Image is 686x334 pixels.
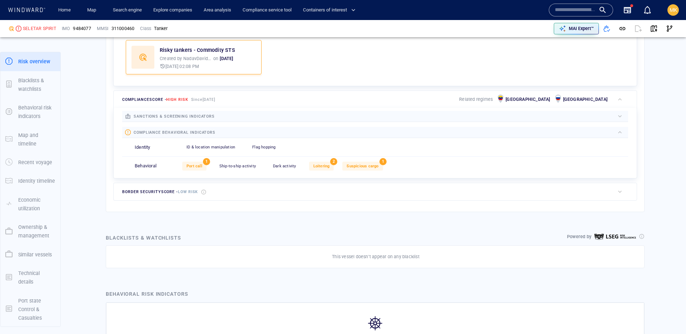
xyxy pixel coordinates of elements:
button: Identity timeline [0,172,60,190]
span: Since [DATE] [191,97,216,102]
p: Identity timeline [18,177,55,185]
div: Notification center [643,6,652,14]
p: Port state Control & Casualties [18,296,55,323]
p: Economic utilization [18,196,55,213]
p: Ownership & management [18,223,55,240]
span: ID & location manipulation [187,145,235,149]
p: Identity [135,144,150,151]
div: SELETAR SPIRIT [23,25,56,32]
p: Map and timeline [18,131,55,148]
span: sanctions & screening indicators [134,114,215,119]
p: Risk overview [18,57,50,66]
button: Containers of interest [300,4,362,16]
span: Port call [187,164,202,168]
button: Similar vessels [0,245,60,264]
button: Get link [615,21,630,36]
p: [GEOGRAPHIC_DATA] [563,96,607,103]
p: Similar vessels [18,250,52,259]
p: IMO [62,25,70,32]
a: Blacklists & watchlists [0,81,60,88]
p: Related regimes [459,96,493,103]
span: 1 [203,158,210,165]
div: Nadav D Compli defined risk: moderate risk [9,26,14,31]
a: Economic utilization [0,200,60,207]
button: Map [81,4,104,16]
a: Risky tankers - Commodity STS [160,46,235,54]
button: Economic utilization [0,191,60,218]
span: compliance behavioral indicators [134,130,215,135]
a: Risk overview [0,58,60,65]
a: Explore companies [150,4,195,16]
span: Flag hopping [252,145,275,149]
a: Behavioral risk indicators [0,108,60,115]
p: [DATE] [220,55,233,62]
div: High risk [16,26,21,31]
a: Technical details [0,274,60,280]
button: Port state Control & Casualties [0,291,60,328]
button: Blacklists & watchlists [0,71,60,99]
button: Visual Link Analysis [662,21,677,36]
button: Home [53,4,76,16]
div: Tanker [154,25,168,32]
iframe: Chat [656,302,681,329]
div: Behavioral risk indicators [106,290,188,298]
span: Loitering [313,164,330,168]
div: Blacklists & watchlists [104,232,183,244]
button: View on map [646,21,662,36]
button: Add to vessel list [599,21,615,36]
a: Home [55,4,74,16]
span: 1 [379,158,387,165]
span: Dark activity [273,164,296,168]
button: Recent voyage [0,153,60,172]
button: MAI Expert™ [554,23,599,34]
p: Blacklists & watchlists [18,76,55,94]
span: 2 [330,158,337,165]
a: Area analysis [201,4,234,16]
p: Behavioral [135,163,156,170]
p: [GEOGRAPHIC_DATA] [506,96,550,103]
button: Ownership & management [0,218,60,245]
p: NadavDavidson2 [183,55,212,62]
p: Recent voyage [18,158,52,167]
p: MAI Expert™ [569,25,594,32]
button: Behavioral risk indicators [0,98,60,126]
span: Ship-to-ship activity [219,164,256,168]
p: Behavioral risk indicators [18,103,55,121]
span: compliance score - [122,97,188,102]
a: Identity timeline [0,177,60,184]
span: Containers of interest [303,6,356,14]
p: Powered by [567,234,591,240]
span: 9484077 [73,25,91,32]
p: [DATE] 02:08 PM [165,63,199,70]
span: High risk [166,97,188,102]
button: Technical details [0,264,60,291]
span: MK [670,7,677,13]
div: 311000460 [111,25,135,32]
a: Search engine [110,4,145,16]
a: Compliance service tool [240,4,294,16]
span: border security score - [122,190,198,194]
a: Map [84,4,101,16]
p: This vessel doesn’t appear on any blacklist [332,254,419,260]
a: Ownership & management [0,228,60,235]
span: Low risk [178,190,198,194]
p: Class [140,25,151,32]
a: Map and timeline [0,136,60,142]
button: Map and timeline [0,126,60,153]
span: Suspicious cargo [347,164,378,168]
a: Similar vessels [0,251,60,257]
button: MK [666,3,680,17]
p: Created by on [160,55,233,62]
button: Risk overview [0,52,60,71]
p: Technical details [18,269,55,286]
p: MMSI [97,25,109,32]
a: Recent voyage [0,159,60,166]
